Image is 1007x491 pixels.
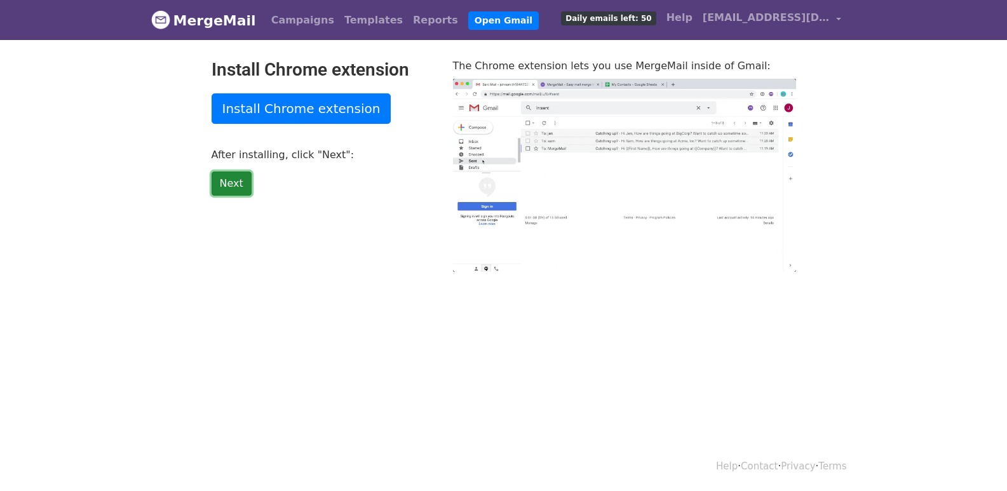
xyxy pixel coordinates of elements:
img: MergeMail logo [151,10,170,29]
p: The Chrome extension lets you use MergeMail inside of Gmail: [453,59,796,72]
a: Help [661,5,698,30]
a: Open Gmail [468,11,539,30]
a: Contact [741,461,778,472]
a: Daily emails left: 50 [556,5,661,30]
a: Campaigns [266,8,339,33]
iframe: Chat Widget [943,430,1007,491]
a: Templates [339,8,408,33]
a: [EMAIL_ADDRESS][DOMAIN_NAME] [698,5,846,35]
span: [EMAIL_ADDRESS][DOMAIN_NAME] [703,10,830,25]
a: Install Chrome extension [212,93,391,124]
h2: Install Chrome extension [212,59,434,81]
a: MergeMail [151,7,256,34]
a: Help [716,461,738,472]
p: After installing, click "Next": [212,148,434,161]
a: Reports [408,8,463,33]
a: Terms [818,461,846,472]
span: Daily emails left: 50 [561,11,656,25]
a: Privacy [781,461,815,472]
a: Next [212,172,252,196]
